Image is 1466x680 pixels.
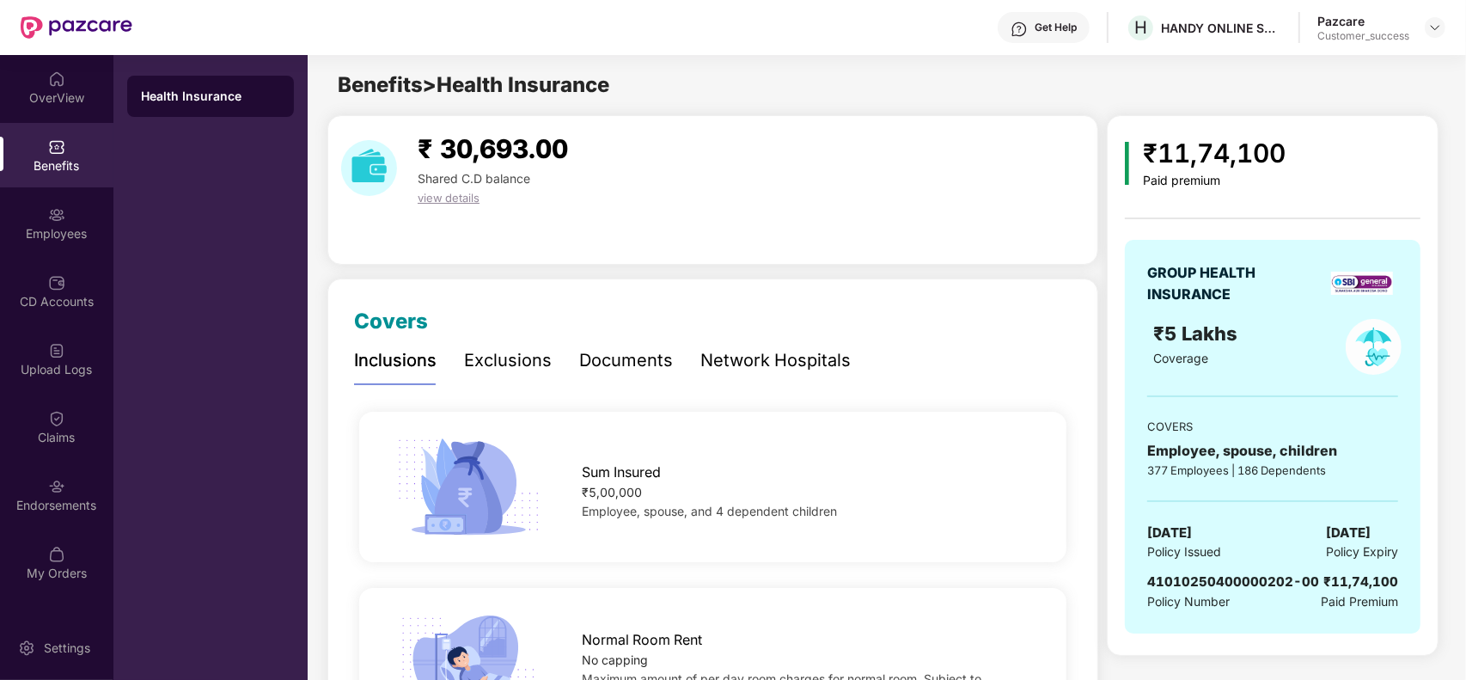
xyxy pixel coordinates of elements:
span: [DATE] [1326,523,1371,543]
img: svg+xml;base64,PHN2ZyBpZD0iVXBsb2FkX0xvZ3MiIGRhdGEtbmFtZT0iVXBsb2FkIExvZ3MiIHhtbG5zPSJodHRwOi8vd3... [48,342,65,359]
span: Employee, spouse, and 4 dependent children [582,504,837,518]
span: view details [418,191,480,205]
span: ₹5 Lakhs [1153,322,1243,345]
img: svg+xml;base64,PHN2ZyBpZD0iQmVuZWZpdHMiIHhtbG5zPSJodHRwOi8vd3d3LnczLm9yZy8yMDAwL3N2ZyIgd2lkdGg9Ij... [48,138,65,156]
img: svg+xml;base64,PHN2ZyBpZD0iQ2xhaW0iIHhtbG5zPSJodHRwOi8vd3d3LnczLm9yZy8yMDAwL3N2ZyIgd2lkdGg9IjIwIi... [48,410,65,427]
span: Coverage [1153,351,1208,365]
div: Customer_success [1317,29,1409,43]
img: download [341,140,397,196]
span: 41010250400000202-00 [1147,573,1319,590]
span: Policy Issued [1147,542,1221,561]
div: Settings [39,640,95,657]
span: Covers [354,309,428,334]
span: Policy Expiry [1326,542,1398,561]
div: Health Insurance [141,88,280,105]
img: svg+xml;base64,PHN2ZyBpZD0iSGVscC0zMngzMiIgeG1sbnM9Imh0dHA6Ly93d3cudzMub3JnLzIwMDAvc3ZnIiB3aWR0aD... [1011,21,1028,38]
span: H [1134,17,1147,38]
img: svg+xml;base64,PHN2ZyBpZD0iTXlfT3JkZXJzIiBkYXRhLW5hbWU9Ik15IE9yZGVycyIgeG1sbnM9Imh0dHA6Ly93d3cudz... [48,546,65,563]
img: svg+xml;base64,PHN2ZyBpZD0iRHJvcGRvd24tMzJ4MzIiIHhtbG5zPSJodHRwOi8vd3d3LnczLm9yZy8yMDAwL3N2ZyIgd2... [1428,21,1442,34]
div: Network Hospitals [700,347,851,374]
span: Sum Insured [582,462,661,483]
img: icon [1125,142,1129,185]
div: No capping [582,651,1035,670]
img: svg+xml;base64,PHN2ZyBpZD0iQ0RfQWNjb3VudHMiIGRhdGEtbmFtZT0iQ0QgQWNjb3VudHMiIHhtbG5zPSJodHRwOi8vd3... [48,274,65,291]
div: 377 Employees | 186 Dependents [1147,462,1398,479]
div: ₹11,74,100 [1323,572,1398,592]
img: svg+xml;base64,PHN2ZyBpZD0iU2V0dGluZy0yMHgyMCIgeG1sbnM9Imh0dHA6Ly93d3cudzMub3JnLzIwMDAvc3ZnIiB3aW... [18,640,35,657]
div: COVERS [1147,418,1398,435]
div: Exclusions [464,347,552,374]
img: svg+xml;base64,PHN2ZyBpZD0iRW5kb3JzZW1lbnRzIiB4bWxucz0iaHR0cDovL3d3dy53My5vcmcvMjAwMC9zdmciIHdpZH... [48,478,65,495]
div: GROUP HEALTH INSURANCE [1147,262,1298,305]
span: Normal Room Rent [582,629,702,651]
span: Shared C.D balance [418,171,530,186]
img: insurerLogo [1331,272,1392,295]
div: ₹5,00,000 [582,483,1035,502]
div: Inclusions [354,347,437,374]
img: policyIcon [1346,319,1402,375]
span: Benefits > Health Insurance [338,72,609,97]
div: Get Help [1035,21,1077,34]
div: Employee, spouse, children [1147,440,1398,462]
img: svg+xml;base64,PHN2ZyBpZD0iRW1wbG95ZWVzIiB4bWxucz0iaHR0cDovL3d3dy53My5vcmcvMjAwMC9zdmciIHdpZHRoPS... [48,206,65,224]
div: Paid premium [1143,174,1286,188]
img: New Pazcare Logo [21,16,132,39]
span: ₹ 30,693.00 [418,133,568,164]
span: Paid Premium [1321,592,1398,611]
div: Pazcare [1317,13,1409,29]
span: [DATE] [1147,523,1192,543]
div: HANDY ONLINE SOLUTIONS PRIVATE LIMITED [1161,20,1281,36]
div: ₹11,74,100 [1143,133,1286,174]
img: icon [391,433,546,542]
span: Policy Number [1147,594,1230,609]
img: svg+xml;base64,PHN2ZyBpZD0iSG9tZSIgeG1sbnM9Imh0dHA6Ly93d3cudzMub3JnLzIwMDAvc3ZnIiB3aWR0aD0iMjAiIG... [48,70,65,88]
div: Documents [579,347,673,374]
